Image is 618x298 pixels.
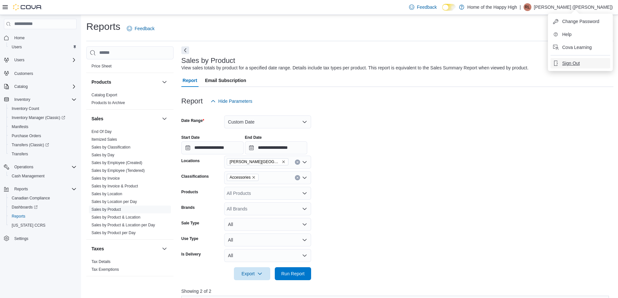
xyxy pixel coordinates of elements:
[14,236,28,241] span: Settings
[91,215,140,220] a: Sales by Product & Location
[91,145,130,149] a: Sales by Classification
[181,174,209,179] label: Classifications
[91,101,125,105] a: Products to Archive
[91,79,159,85] button: Products
[86,62,174,73] div: Pricing
[9,123,31,131] a: Manifests
[91,160,142,165] span: Sales by Employee (Created)
[295,160,300,165] button: Clear input
[91,199,137,204] a: Sales by Location per Day
[13,4,42,10] img: Cova
[181,236,198,241] label: Use Type
[12,56,77,64] span: Users
[9,105,42,113] a: Inventory Count
[12,83,30,90] button: Catalog
[12,223,45,228] span: [US_STATE] CCRS
[91,115,103,122] h3: Sales
[534,3,613,11] p: [PERSON_NAME] ([PERSON_NAME])
[14,71,33,76] span: Customers
[14,57,24,63] span: Users
[12,69,77,77] span: Customers
[91,267,119,272] a: Tax Exemptions
[9,114,77,122] span: Inventory Manager (Classic)
[12,196,50,201] span: Canadian Compliance
[6,203,79,212] a: Dashboards
[12,133,41,138] span: Purchase Orders
[181,135,200,140] label: Start Date
[91,207,121,212] a: Sales by Product
[9,105,77,113] span: Inventory Count
[91,184,138,188] a: Sales by Invoice & Product
[124,22,157,35] a: Feedback
[12,163,77,171] span: Operations
[91,153,115,157] a: Sales by Day
[181,57,235,65] h3: Sales by Product
[12,124,28,129] span: Manifests
[12,163,36,171] button: Operations
[6,149,79,159] button: Transfers
[91,137,117,142] a: Itemized Sales
[406,1,439,14] a: Feedback
[12,115,65,120] span: Inventory Manager (Classic)
[91,92,117,98] span: Catalog Export
[6,221,79,230] button: [US_STATE] CCRS
[1,162,79,172] button: Operations
[442,4,456,11] input: Dark Mode
[91,245,104,252] h3: Taxes
[9,172,77,180] span: Cash Management
[227,174,259,181] span: Accessories
[91,64,112,69] span: Price Sheet
[91,115,159,122] button: Sales
[91,259,111,264] span: Tax Details
[91,192,122,196] a: Sales by Location
[252,175,256,179] button: Remove Accessories from selection in this group
[230,159,280,165] span: [PERSON_NAME][GEOGRAPHIC_DATA] - Fire & Flower
[417,4,437,10] span: Feedback
[1,82,79,91] button: Catalog
[275,267,311,280] button: Run Report
[562,60,580,66] span: Sign Out
[551,58,610,68] button: Sign Out
[9,141,52,149] a: Transfers (Classic)
[9,43,77,51] span: Users
[9,123,77,131] span: Manifests
[14,97,30,102] span: Inventory
[524,3,531,11] div: Rebecca Lemesurier (Durette)
[91,191,122,197] span: Sales by Location
[91,168,145,173] span: Sales by Employee (Tendered)
[218,98,252,104] span: Hide Parameters
[12,205,38,210] span: Dashboards
[302,175,307,180] button: Open list of options
[295,175,300,180] button: Clear input
[161,245,168,253] button: Taxes
[12,83,77,90] span: Catalog
[181,189,198,195] label: Products
[12,185,77,193] span: Reports
[6,172,79,181] button: Cash Management
[12,44,22,50] span: Users
[9,212,28,220] a: Reports
[12,173,44,179] span: Cash Management
[181,118,204,123] label: Date Range
[91,129,112,134] span: End Of Day
[12,34,77,42] span: Home
[9,203,77,211] span: Dashboards
[161,115,168,123] button: Sales
[6,212,79,221] button: Reports
[181,252,201,257] label: Is Delivery
[9,132,77,140] span: Purchase Orders
[9,132,44,140] a: Purchase Orders
[208,95,255,108] button: Hide Parameters
[551,42,610,53] button: Cova Learning
[234,267,270,280] button: Export
[91,245,159,252] button: Taxes
[14,164,33,170] span: Operations
[224,115,311,128] button: Custom Date
[161,78,168,86] button: Products
[91,223,155,227] a: Sales by Product & Location per Day
[1,55,79,65] button: Users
